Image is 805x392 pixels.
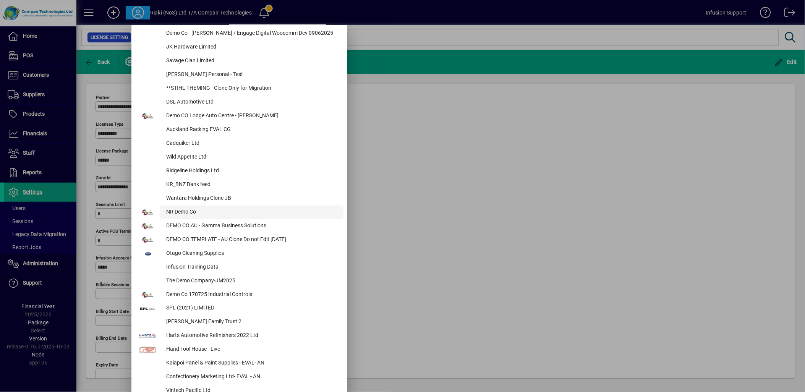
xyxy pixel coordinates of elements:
div: Wantara Holdings Clone JB [160,192,343,206]
div: DEMO CO AU - Gamma Business Solutions [160,219,343,233]
div: Demo Co 170725 Industrial Controls [160,288,343,302]
button: Wantara Holdings Clone JB [135,192,343,206]
button: DEMO CO AU - Gamma Business Solutions [135,219,343,233]
button: [PERSON_NAME] Personal - Test [135,68,343,82]
button: Savage Clan Limited [135,54,343,68]
div: NR Demo Co [160,206,343,219]
button: KR_BNZ Bank feed [135,178,343,192]
div: SPL (2021) LIMITED [160,302,343,316]
button: Harts Automotive Refinishers 2022 Ltd [135,329,343,343]
div: Demo Co - [PERSON_NAME] / Engage Digital Woocomm Dev 09062025 [160,27,343,40]
button: Demo Co 170725 Industrial Controls [135,288,343,302]
div: JK Hardware Limited [160,40,343,54]
button: JK Hardware Limited [135,40,343,54]
button: Otago Cleaning Supplies [135,247,343,261]
div: KR_BNZ Bank feed [160,178,343,192]
div: [PERSON_NAME] Personal - Test [160,68,343,82]
div: Otago Cleaning Supplies [160,247,343,261]
div: Harts Automotive Refinishers 2022 Ltd [160,329,343,343]
button: The Demo Company-JM2025 [135,274,343,288]
div: DSL Automotive Ltd [160,96,343,109]
div: Kaiapoi Panel & Paint Supplies - EVAL- AN [160,357,343,371]
div: **STIHL THEMING - Clone Only for Migration [160,82,343,96]
button: Demo CO Lodge Auto Centre - [PERSON_NAME] [135,109,343,123]
button: **STIHL THEMING - Clone Only for Migration [135,82,343,96]
button: Cadquiker Ltd [135,137,343,151]
button: Demo Co - [PERSON_NAME] / Engage Digital Woocomm Dev 09062025 [135,27,343,40]
div: Auckland Racking EVAL CG [160,123,343,137]
div: Hand Tool House - Live [160,343,343,357]
div: The Demo Company-JM2025 [160,274,343,288]
div: DEMO CO TEMPLATE - AU Clone Do not Edit [DATE] [160,233,343,247]
button: Hand Tool House - Live [135,343,343,357]
div: Demo CO Lodge Auto Centre - [PERSON_NAME] [160,109,343,123]
div: Wild Appetite Ltd [160,151,343,164]
button: SPL (2021) LIMITED [135,302,343,316]
div: Confectionery Marketing Ltd- EVAL - AN [160,371,343,384]
button: Infusion Training Data [135,261,343,274]
div: Ridgeline Holdings Ltd [160,164,343,178]
button: DEMO CO TEMPLATE - AU Clone Do not Edit [DATE] [135,233,343,247]
button: [PERSON_NAME] Family Trust 2 [135,316,343,329]
button: Confectionery Marketing Ltd- EVAL - AN [135,371,343,384]
button: DSL Automotive Ltd [135,96,343,109]
button: Ridgeline Holdings Ltd [135,164,343,178]
button: NR Demo Co [135,206,343,219]
div: Savage Clan Limited [160,54,343,68]
div: Cadquiker Ltd [160,137,343,151]
div: [PERSON_NAME] Family Trust 2 [160,316,343,329]
button: Wild Appetite Ltd [135,151,343,164]
button: Kaiapoi Panel & Paint Supplies - EVAL- AN [135,357,343,371]
button: Auckland Racking EVAL CG [135,123,343,137]
div: Infusion Training Data [160,261,343,274]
